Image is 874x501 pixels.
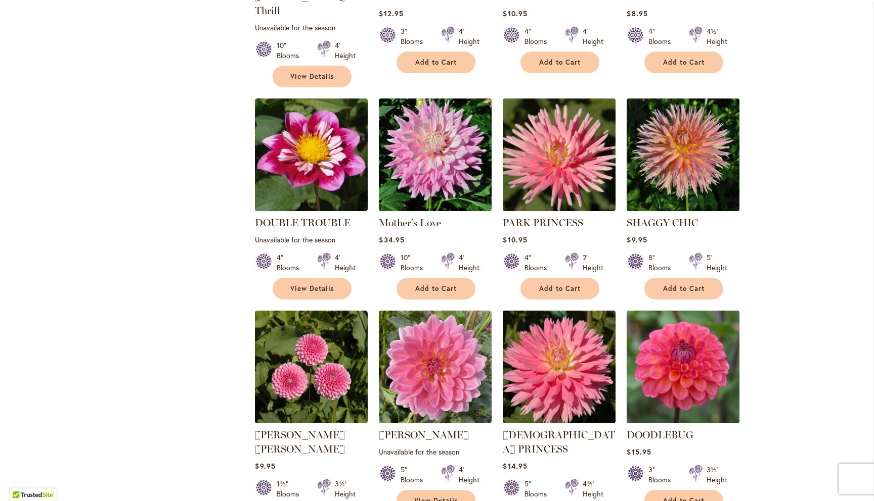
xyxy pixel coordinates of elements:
[627,429,693,441] a: DOODLEBUG
[379,235,404,244] span: $34.95
[707,253,727,273] div: 5' Height
[255,23,368,32] p: Unavailable for the season
[415,284,457,293] span: Add to Cart
[379,98,492,211] img: Mother's Love
[401,26,429,46] div: 3" Blooms
[627,9,647,18] span: $8.95
[627,416,739,425] a: DOODLEBUG
[503,311,616,423] img: GAY PRINCESS
[255,204,368,213] a: DOUBLE TROUBLE
[277,40,305,61] div: 10" Blooms
[8,465,36,493] iframe: Launch Accessibility Center
[525,479,553,499] div: 5" Blooms
[255,235,368,244] p: Unavailable for the season
[255,429,345,455] a: [PERSON_NAME] [PERSON_NAME]
[379,204,492,213] a: Mother's Love
[273,66,352,87] a: View Details
[503,98,616,211] img: PARK PRINCESS
[503,416,616,425] a: GAY PRINCESS
[379,217,441,229] a: Mother's Love
[503,235,527,244] span: $10.95
[707,465,727,485] div: 3½' Height
[335,40,356,61] div: 4' Height
[401,465,429,485] div: 5" Blooms
[583,253,603,273] div: 2' Height
[583,26,603,46] div: 4' Height
[644,52,723,73] button: Add to Cart
[648,253,677,273] div: 8" Blooms
[379,311,492,423] img: Gerrie Hoek
[520,278,599,299] button: Add to Cart
[459,253,479,273] div: 4' Height
[273,278,352,299] a: View Details
[459,465,479,485] div: 4' Height
[663,58,705,67] span: Add to Cart
[707,26,727,46] div: 4½' Height
[335,479,356,499] div: 3½' Height
[401,253,429,273] div: 10" Blooms
[459,26,479,46] div: 4' Height
[290,284,334,293] span: View Details
[503,9,527,18] span: $10.95
[627,235,647,244] span: $9.95
[397,278,475,299] button: Add to Cart
[539,58,581,67] span: Add to Cart
[648,26,677,46] div: 4" Blooms
[648,465,677,485] div: 3" Blooms
[503,429,615,455] a: [DEMOGRAPHIC_DATA] PRINCESS
[379,447,492,457] p: Unavailable for the season
[255,416,368,425] a: BETTY ANNE
[525,253,553,273] div: 4" Blooms
[255,217,351,229] a: DOUBLE TROUBLE
[503,204,616,213] a: PARK PRINCESS
[663,284,705,293] span: Add to Cart
[539,284,581,293] span: Add to Cart
[583,479,603,499] div: 4½' Height
[627,204,739,213] a: SHAGGY CHIC
[627,217,698,229] a: SHAGGY CHIC
[503,461,527,471] span: $14.95
[277,479,305,499] div: 1½" Blooms
[520,52,599,73] button: Add to Cart
[627,447,651,457] span: $15.95
[255,98,368,211] img: DOUBLE TROUBLE
[290,72,334,81] span: View Details
[397,52,475,73] button: Add to Cart
[644,278,723,299] button: Add to Cart
[379,429,469,441] a: [PERSON_NAME]
[255,311,368,423] img: BETTY ANNE
[627,98,739,211] img: SHAGGY CHIC
[335,253,356,273] div: 4' Height
[627,311,739,423] img: DOODLEBUG
[255,461,275,471] span: $9.95
[277,253,305,273] div: 4" Blooms
[379,416,492,425] a: Gerrie Hoek
[415,58,457,67] span: Add to Cart
[503,217,583,229] a: PARK PRINCESS
[379,9,403,18] span: $12.95
[525,26,553,46] div: 4" Blooms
